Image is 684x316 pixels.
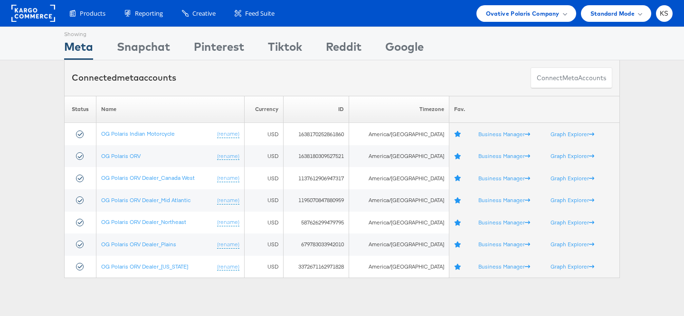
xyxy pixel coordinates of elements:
th: Currency [244,96,283,123]
div: Tiktok [268,38,302,60]
td: USD [244,123,283,145]
td: USD [244,212,283,234]
td: America/[GEOGRAPHIC_DATA] [349,189,449,212]
td: 1195070847880959 [283,189,349,212]
a: (rename) [217,241,239,249]
a: (rename) [217,152,239,160]
th: ID [283,96,349,123]
a: Graph Explorer [551,130,594,138]
td: 587626299479795 [283,212,349,234]
a: Business Manager [478,152,530,159]
span: meta [117,72,139,83]
a: (rename) [217,130,239,138]
span: Creative [192,9,216,18]
td: 679783033942010 [283,233,349,256]
a: OG Polaris ORV Dealer_[US_STATE] [101,263,188,270]
a: OG Polaris Indian Motorcycle [101,130,175,137]
td: 1137612906947317 [283,167,349,189]
td: America/[GEOGRAPHIC_DATA] [349,256,449,278]
a: (rename) [217,174,239,182]
td: USD [244,189,283,212]
td: America/[GEOGRAPHIC_DATA] [349,145,449,167]
span: meta [562,74,578,83]
a: (rename) [217,218,239,226]
a: OG Polaris ORV Dealer_Canada West [101,174,195,181]
th: Name [96,96,245,123]
a: Business Manager [478,241,530,248]
div: Reddit [326,38,361,60]
a: Business Manager [478,175,530,182]
td: America/[GEOGRAPHIC_DATA] [349,233,449,256]
a: Graph Explorer [551,263,594,270]
span: Feed Suite [245,9,275,18]
td: USD [244,256,283,278]
div: Showing [64,27,93,38]
a: Business Manager [478,130,530,138]
a: Graph Explorer [551,241,594,248]
th: Status [65,96,96,123]
a: Business Manager [478,263,530,270]
div: Meta [64,38,93,60]
a: (rename) [217,263,239,271]
span: Standard Mode [590,9,635,19]
a: (rename) [217,196,239,204]
a: OG Polaris ORV Dealer_Plains [101,241,176,248]
td: USD [244,167,283,189]
a: Business Manager [478,196,530,204]
td: 3372671162971828 [283,256,349,278]
div: Google [385,38,424,60]
th: Timezone [349,96,449,123]
span: Reporting [135,9,163,18]
a: OG Polaris ORV [101,152,141,159]
a: Graph Explorer [551,175,594,182]
div: Snapchat [117,38,170,60]
a: OG Polaris ORV Dealer_Northeast [101,218,186,225]
a: Business Manager [478,219,530,226]
span: KS [660,10,669,17]
div: Pinterest [194,38,244,60]
td: 1638170252861860 [283,123,349,145]
td: USD [244,145,283,167]
a: Graph Explorer [551,219,594,226]
a: Graph Explorer [551,152,594,159]
span: Ovative Polaris Company [486,9,560,19]
td: America/[GEOGRAPHIC_DATA] [349,123,449,145]
button: ConnectmetaAccounts [531,67,612,89]
a: Graph Explorer [551,196,594,204]
td: America/[GEOGRAPHIC_DATA] [349,167,449,189]
td: USD [244,233,283,256]
div: Connected accounts [72,72,176,84]
a: OG Polaris ORV Dealer_Mid Atlantic [101,196,190,204]
td: America/[GEOGRAPHIC_DATA] [349,212,449,234]
span: Products [80,9,105,18]
td: 1638180309527521 [283,145,349,167]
